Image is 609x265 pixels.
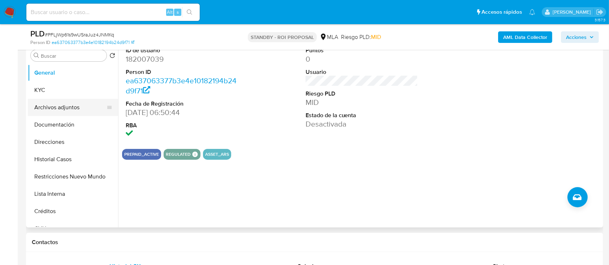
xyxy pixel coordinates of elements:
button: Créditos [28,203,118,220]
p: STANDBY - ROI PROPOSAL [248,32,317,42]
button: KYC [28,81,118,99]
b: AML Data Collector [503,31,547,43]
button: Historial Casos [28,151,118,168]
span: # PFLjWp61s9wUSraJuz4JNMKq [45,31,114,38]
button: Documentación [28,116,118,133]
dd: 0 [306,54,418,64]
dt: ID de usuario [126,47,238,54]
span: 3.157.3 [595,17,605,23]
dt: Riesgo PLD [306,90,418,98]
button: AML Data Collector [498,31,552,43]
a: Salir [596,8,604,16]
button: search-icon [182,7,197,17]
div: MLA [320,33,338,41]
dt: RBA [126,122,238,129]
dd: Desactivada [306,119,418,129]
a: Notificaciones [529,9,535,15]
input: Buscar [41,53,104,59]
button: Buscar [34,53,39,58]
dt: Fecha de Registración [126,100,238,108]
a: ea637063377b3e4e10182194b24d9f71 [126,75,237,96]
input: Buscar usuario o caso... [26,8,200,17]
button: Archivos adjuntos [28,99,112,116]
b: PLD [30,28,45,39]
span: Acciones [566,31,587,43]
dd: [DATE] 06:50:44 [126,107,238,118]
button: Lista Interna [28,185,118,203]
span: s [177,9,179,16]
button: General [28,64,118,81]
button: CVU [28,220,118,237]
h1: Contactos [32,239,597,246]
button: Acciones [561,31,599,43]
span: Accesos rápidos [481,8,522,16]
span: MID [371,33,381,41]
dt: Puntos [306,47,418,54]
a: ea637063377b3e4e10182194b24d9f71 [52,39,134,46]
span: Alt [167,9,173,16]
button: Restricciones Nuevo Mundo [28,168,118,185]
dd: MID [306,97,418,107]
button: Direcciones [28,133,118,151]
dt: Estado de la cuenta [306,111,418,119]
dt: Person ID [126,68,238,76]
dd: 182007039 [126,54,238,64]
button: Volver al orden por defecto [109,53,115,61]
dt: Usuario [306,68,418,76]
p: marielabelen.cragno@mercadolibre.com [553,9,593,16]
b: Person ID [30,39,50,46]
span: Riesgo PLD: [341,33,381,41]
